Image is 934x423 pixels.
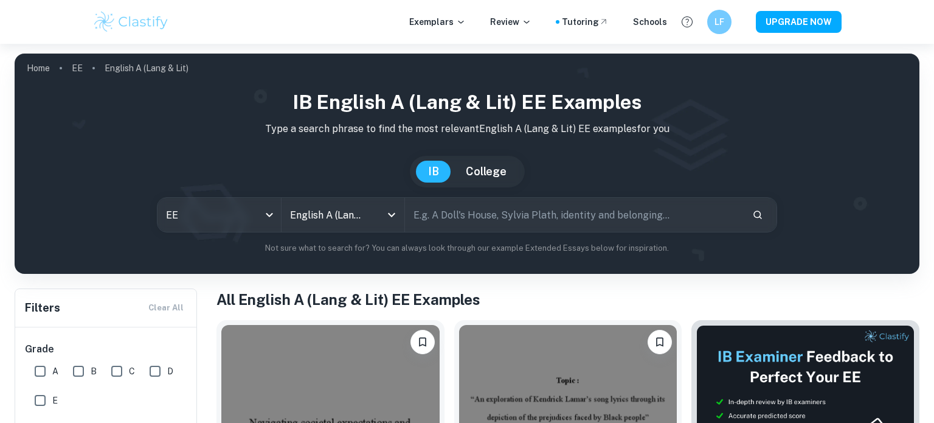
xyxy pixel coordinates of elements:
[648,330,672,354] button: Bookmark
[24,88,910,117] h1: IB English A (Lang & Lit) EE examples
[52,394,58,407] span: E
[454,161,519,183] button: College
[490,15,531,29] p: Review
[24,242,910,254] p: Not sure what to search for? You can always look through our example Extended Essays below for in...
[562,15,609,29] a: Tutoring
[756,11,842,33] button: UPGRADE NOW
[105,61,189,75] p: English A (Lang & Lit)
[410,330,435,354] button: Bookmark
[405,198,742,232] input: E.g. A Doll's House, Sylvia Plath, identity and belonging...
[92,10,170,34] img: Clastify logo
[633,15,667,29] a: Schools
[25,299,60,316] h6: Filters
[129,365,135,378] span: C
[24,122,910,136] p: Type a search phrase to find the most relevant English A (Lang & Lit) EE examples for you
[25,342,188,357] h6: Grade
[416,161,451,183] button: IB
[383,206,400,223] button: Open
[707,10,732,34] button: LF
[216,288,919,310] h1: All English A (Lang & Lit) EE Examples
[72,60,83,77] a: EE
[157,198,280,232] div: EE
[52,365,58,378] span: A
[91,365,97,378] span: B
[677,12,697,32] button: Help and Feedback
[713,15,727,29] h6: LF
[15,54,919,274] img: profile cover
[27,60,50,77] a: Home
[747,205,768,225] button: Search
[409,15,466,29] p: Exemplars
[167,365,173,378] span: D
